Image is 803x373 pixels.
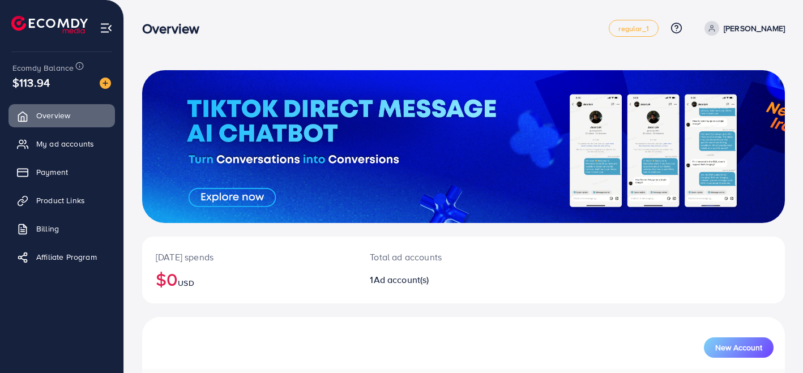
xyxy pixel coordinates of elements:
[100,78,111,89] img: image
[8,161,115,183] a: Payment
[724,22,785,35] p: [PERSON_NAME]
[370,275,503,285] h2: 1
[8,132,115,155] a: My ad accounts
[12,74,50,91] span: $113.94
[12,62,74,74] span: Ecomdy Balance
[11,16,88,33] img: logo
[36,166,68,178] span: Payment
[618,25,648,32] span: regular_1
[715,344,762,351] span: New Account
[142,20,208,37] h3: Overview
[156,250,343,264] p: [DATE] spends
[36,138,94,149] span: My ad accounts
[609,20,658,37] a: regular_1
[8,217,115,240] a: Billing
[36,110,70,121] span: Overview
[8,104,115,127] a: Overview
[755,322,795,365] iframe: Chat
[8,246,115,268] a: Affiliate Program
[36,223,59,234] span: Billing
[370,250,503,264] p: Total ad accounts
[704,337,774,358] button: New Account
[374,273,429,286] span: Ad account(s)
[36,195,85,206] span: Product Links
[178,277,194,289] span: USD
[100,22,113,35] img: menu
[700,21,785,36] a: [PERSON_NAME]
[156,268,343,290] h2: $0
[8,189,115,212] a: Product Links
[36,251,97,263] span: Affiliate Program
